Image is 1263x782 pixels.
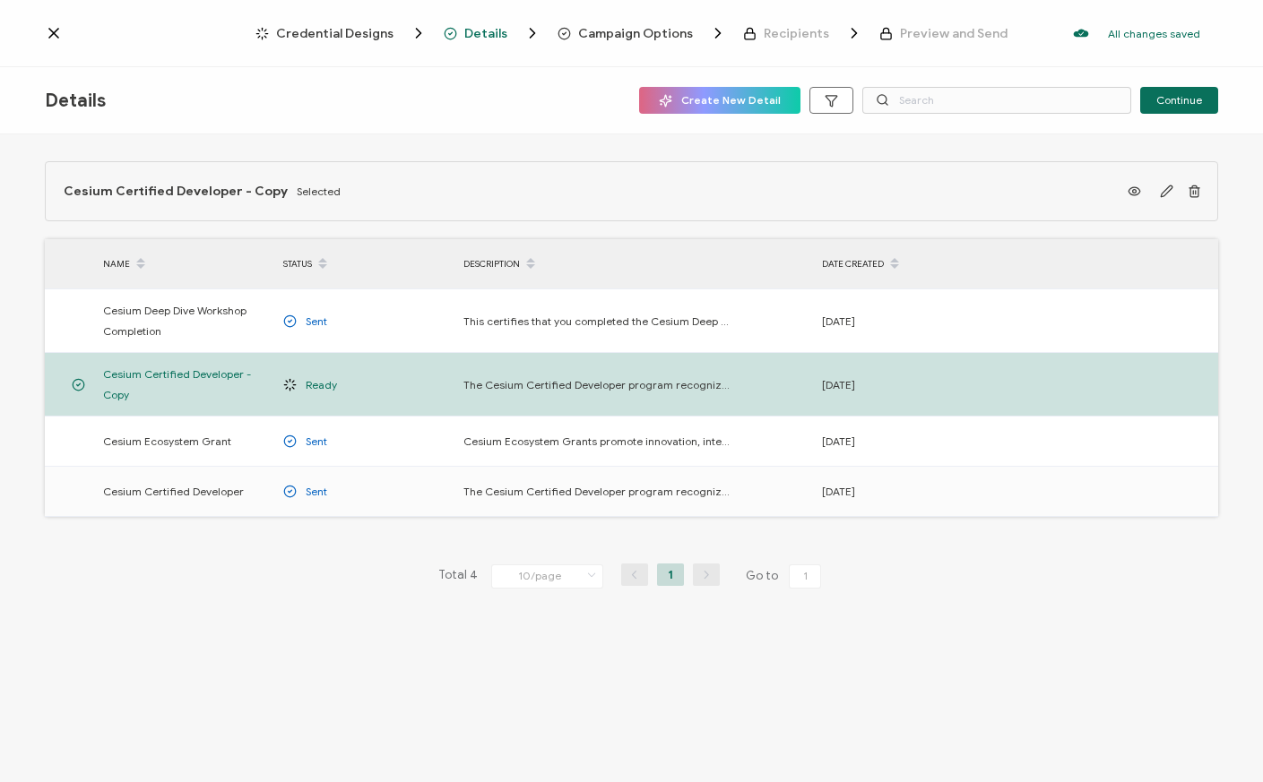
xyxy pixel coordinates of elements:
span: Campaign Options [558,24,727,42]
span: Recipients [764,27,829,40]
span: Credential Designs [255,24,428,42]
li: 1 [657,563,684,586]
button: Create New Detail [639,87,800,114]
span: The Cesium Certified Developer program recognizes technical expertise on the Cesium platform, inc... [463,374,732,395]
span: Preview and Send [900,27,1008,40]
div: DESCRIPTION [454,249,813,279]
span: This certifies that you completed the Cesium Deep Dive Workshop [DATE][DATE]. This pre-conference... [463,311,732,331]
span: Cesium Ecosystem Grants promote innovation, interoperability, and collaboration in the 3D geospat... [463,431,732,451]
p: All changes saved [1108,27,1200,40]
span: Cesium Deep Dive Workshop Completion [103,300,265,341]
div: [DATE] [813,311,993,331]
span: Sent [306,431,327,451]
span: Recipients [743,24,863,42]
div: [DATE] [813,481,993,502]
div: [DATE] [813,431,993,451]
input: Select [491,564,603,589]
span: Cesium Certified Developer [103,481,244,502]
input: Search [862,87,1131,114]
span: Create New Detail [659,94,781,107]
span: Ready [306,374,337,395]
span: Details [45,90,106,112]
span: Sent [306,481,327,502]
iframe: Chat Widget [1173,696,1263,782]
span: Campaign Options [578,27,693,40]
span: Total 4 [438,563,478,589]
div: STATUS [274,249,454,279]
span: Sent [306,311,327,331]
div: Breadcrumb [255,24,1008,42]
div: NAME [94,249,274,279]
span: Cesium Ecosystem Grant [103,431,231,451]
span: The Cesium Certified Developer program recognizes technical expertise on the Cesium platform, inc... [463,481,732,502]
span: Selected [297,185,341,198]
span: Credential Designs [276,27,394,40]
span: Preview and Send [879,27,1008,40]
div: DATE CREATED [813,249,993,279]
span: Details [464,27,507,40]
button: Continue [1140,87,1218,114]
span: Cesium Certified Developer - Copy [103,364,265,405]
div: [DATE] [813,374,993,395]
span: Go to [746,563,825,589]
span: Continue [1156,95,1202,106]
span: Cesium Certified Developer - Copy [64,184,288,199]
span: Details [444,24,541,42]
